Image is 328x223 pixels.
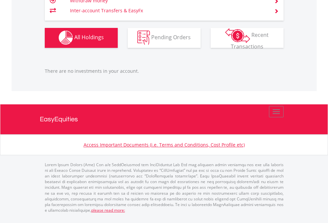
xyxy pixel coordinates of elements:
img: pending_instructions-wht.png [137,31,150,45]
span: Pending Orders [151,34,191,41]
td: Inter-account Transfers & EasyFx [70,6,266,16]
span: Recent Transactions [231,31,269,50]
button: All Holdings [45,28,118,48]
img: transactions-zar-wht.png [225,28,250,43]
span: All Holdings [74,34,104,41]
button: Recent Transactions [211,28,284,48]
button: Pending Orders [128,28,201,48]
a: Access Important Documents (i.e. Terms and Conditions, Cost Profile etc) [84,142,245,148]
p: There are no investments in your account. [45,68,284,74]
p: Lorem Ipsum Dolors (Ame) Con a/e SeddOeiusmod tem InciDiduntut Lab Etd mag aliquaen admin veniamq... [45,162,284,213]
a: EasyEquities [40,104,289,134]
a: please read more: [91,207,125,213]
img: holdings-wht.png [59,31,73,45]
